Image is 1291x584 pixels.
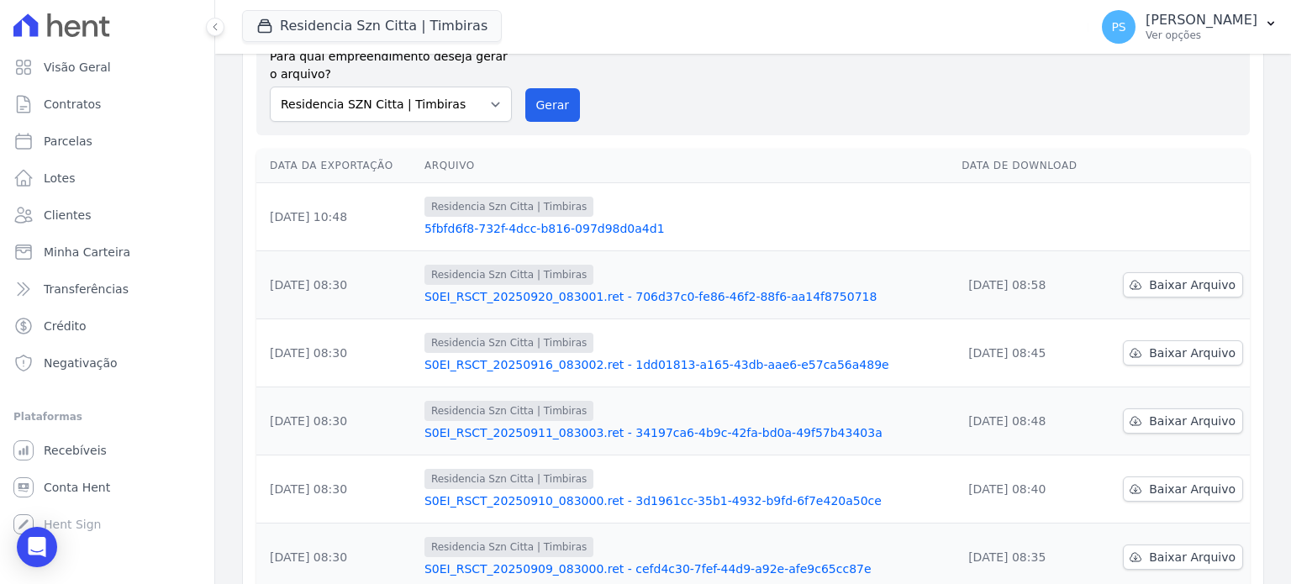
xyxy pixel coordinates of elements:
[7,471,208,504] a: Conta Hent
[424,424,948,441] a: S0EI_RSCT_20250911_083003.ret - 34197ca6-4b9c-42fa-bd0a-49f57b43403a
[1123,476,1243,502] a: Baixar Arquivo
[242,10,502,42] button: Residencia Szn Citta | Timbiras
[424,197,593,217] span: Residencia Szn Citta | Timbiras
[44,133,92,150] span: Parcelas
[1149,481,1236,497] span: Baixar Arquivo
[424,469,593,489] span: Residencia Szn Citta | Timbiras
[44,479,110,496] span: Conta Hent
[7,50,208,84] a: Visão Geral
[7,434,208,467] a: Recebíveis
[955,319,1099,387] td: [DATE] 08:45
[418,149,955,183] th: Arquivo
[424,220,948,237] a: 5fbfd6f8-732f-4dcc-b816-097d98d0a4d1
[424,356,948,373] a: S0EI_RSCT_20250916_083002.ret - 1dd01813-a165-43db-aae6-e57ca56a489e
[17,527,57,567] div: Open Intercom Messenger
[256,319,418,387] td: [DATE] 08:30
[955,455,1099,523] td: [DATE] 08:40
[1149,276,1236,293] span: Baixar Arquivo
[7,198,208,232] a: Clientes
[256,455,418,523] td: [DATE] 08:30
[424,333,593,353] span: Residencia Szn Citta | Timbiras
[7,124,208,158] a: Parcelas
[1149,549,1236,566] span: Baixar Arquivo
[44,318,87,334] span: Crédito
[424,560,948,577] a: S0EI_RSCT_20250909_083000.ret - cefd4c30-7fef-44d9-a92e-afe9c65cc87e
[424,492,948,509] a: S0EI_RSCT_20250910_083000.ret - 3d1961cc-35b1-4932-b9fd-6f7e420a50ce
[44,281,129,297] span: Transferências
[44,96,101,113] span: Contratos
[1146,29,1257,42] p: Ver opções
[1149,345,1236,361] span: Baixar Arquivo
[424,265,593,285] span: Residencia Szn Citta | Timbiras
[13,407,201,427] div: Plataformas
[256,183,418,251] td: [DATE] 10:48
[256,387,418,455] td: [DATE] 08:30
[1123,545,1243,570] a: Baixar Arquivo
[7,161,208,195] a: Lotes
[44,355,118,371] span: Negativação
[44,170,76,187] span: Lotes
[525,88,581,122] button: Gerar
[270,41,512,83] label: Para qual empreendimento deseja gerar o arquivo?
[1123,408,1243,434] a: Baixar Arquivo
[424,288,948,305] a: S0EI_RSCT_20250920_083001.ret - 706d37c0-fe86-46f2-88f6-aa14f8750718
[955,149,1099,183] th: Data de Download
[1123,272,1243,297] a: Baixar Arquivo
[424,401,593,421] span: Residencia Szn Citta | Timbiras
[955,251,1099,319] td: [DATE] 08:58
[256,149,418,183] th: Data da Exportação
[44,207,91,224] span: Clientes
[955,387,1099,455] td: [DATE] 08:48
[7,346,208,380] a: Negativação
[7,87,208,121] a: Contratos
[1111,21,1125,33] span: PS
[1149,413,1236,429] span: Baixar Arquivo
[256,251,418,319] td: [DATE] 08:30
[44,244,130,260] span: Minha Carteira
[44,59,111,76] span: Visão Geral
[1146,12,1257,29] p: [PERSON_NAME]
[7,309,208,343] a: Crédito
[44,442,107,459] span: Recebíveis
[7,235,208,269] a: Minha Carteira
[424,537,593,557] span: Residencia Szn Citta | Timbiras
[1088,3,1291,50] button: PS [PERSON_NAME] Ver opções
[1123,340,1243,366] a: Baixar Arquivo
[7,272,208,306] a: Transferências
